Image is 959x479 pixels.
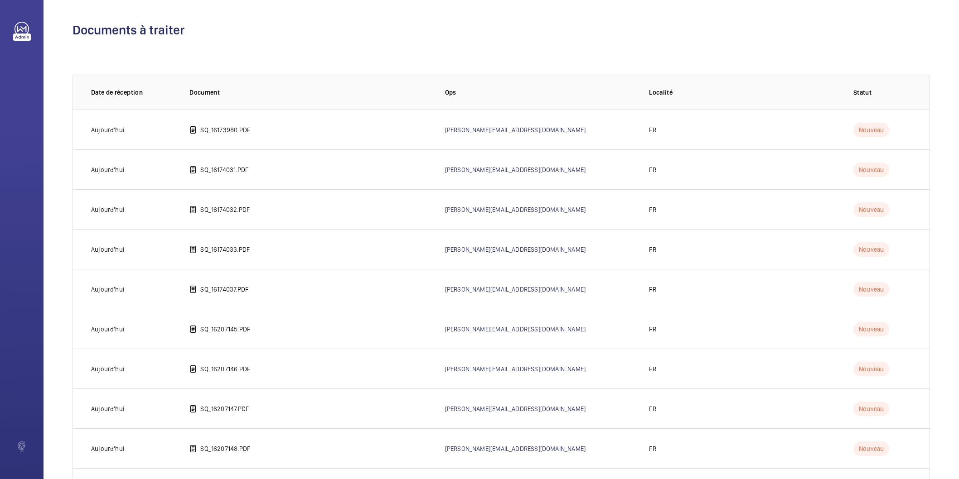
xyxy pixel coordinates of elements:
a: [PERSON_NAME][EMAIL_ADDRESS][DOMAIN_NAME] [445,286,586,293]
p: SQ_16207146.PDF [200,364,250,374]
p: SQ_16174031.PDF [200,165,248,174]
a: [PERSON_NAME][EMAIL_ADDRESS][DOMAIN_NAME] [445,126,586,134]
p: Date de réception [91,88,175,97]
p: FR [649,404,656,413]
a: [PERSON_NAME][EMAIL_ADDRESS][DOMAIN_NAME] [445,326,586,333]
p: FR [649,325,656,334]
p: Nouveau [853,163,889,177]
p: Aujourd'hui [91,165,125,174]
p: Nouveau [853,402,889,416]
p: Aujourd'hui [91,404,125,413]
p: SQ_16207145.PDF [200,325,250,334]
p: FR [649,364,656,374]
p: Aujourd'hui [91,205,125,214]
p: Ops [445,88,635,97]
p: Localité [649,88,839,97]
a: [PERSON_NAME][EMAIL_ADDRESS][DOMAIN_NAME] [445,405,586,412]
p: SQ_16174032.PDF [200,205,250,214]
p: Nouveau [853,441,889,456]
p: Statut [853,88,911,97]
p: FR [649,125,656,134]
a: [PERSON_NAME][EMAIL_ADDRESS][DOMAIN_NAME] [445,365,586,373]
p: SQ_16173980.PDF [200,125,250,134]
p: SQ_16174033.PDF [200,245,250,254]
p: SQ_16207148.PDF [200,444,250,453]
p: Nouveau [853,242,889,257]
p: Nouveau [853,362,889,376]
p: Aujourd'hui [91,325,125,334]
p: Aujourd'hui [91,444,125,453]
p: Aujourd'hui [91,285,125,294]
p: FR [649,285,656,294]
a: [PERSON_NAME][EMAIL_ADDRESS][DOMAIN_NAME] [445,166,586,173]
p: Nouveau [853,123,889,137]
p: Document [189,88,430,97]
p: FR [649,245,656,254]
p: SQ_16174037.PDF [200,285,248,294]
p: Nouveau [853,282,889,297]
p: FR [649,165,656,174]
p: Nouveau [853,202,889,217]
p: SQ_16207147.PDF [200,404,249,413]
a: [PERSON_NAME][EMAIL_ADDRESS][DOMAIN_NAME] [445,246,586,253]
a: [PERSON_NAME][EMAIL_ADDRESS][DOMAIN_NAME] [445,206,586,213]
p: Aujourd'hui [91,364,125,374]
p: FR [649,444,656,453]
p: Nouveau [853,322,889,336]
p: FR [649,205,656,214]
p: Aujourd'hui [91,125,125,134]
h1: Documents à traiter [73,22,930,38]
a: [PERSON_NAME][EMAIL_ADDRESS][DOMAIN_NAME] [445,445,586,452]
p: Aujourd'hui [91,245,125,254]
